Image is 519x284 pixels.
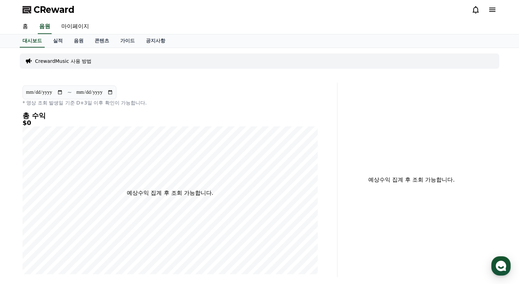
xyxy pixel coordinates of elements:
a: CReward [23,4,74,15]
a: 공지사항 [140,34,171,48]
a: 마이페이지 [56,19,95,34]
a: 가이드 [115,34,140,48]
p: 예상수익 집계 후 조회 가능합니다. [127,189,213,197]
a: CrewardMusic 사용 방법 [35,58,91,65]
p: * 영상 조회 발생일 기준 D+3일 이후 확인이 가능합니다. [23,99,318,106]
a: 콘텐츠 [89,34,115,48]
a: 대시보드 [20,34,45,48]
a: 홈 [17,19,34,34]
span: CReward [34,4,74,15]
h5: $0 [23,119,318,126]
a: 실적 [47,34,68,48]
a: 음원 [38,19,52,34]
h4: 총 수익 [23,112,318,119]
a: 음원 [68,34,89,48]
p: 예상수익 집계 후 조회 가능합니다. [343,176,480,184]
p: ~ [67,88,72,97]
